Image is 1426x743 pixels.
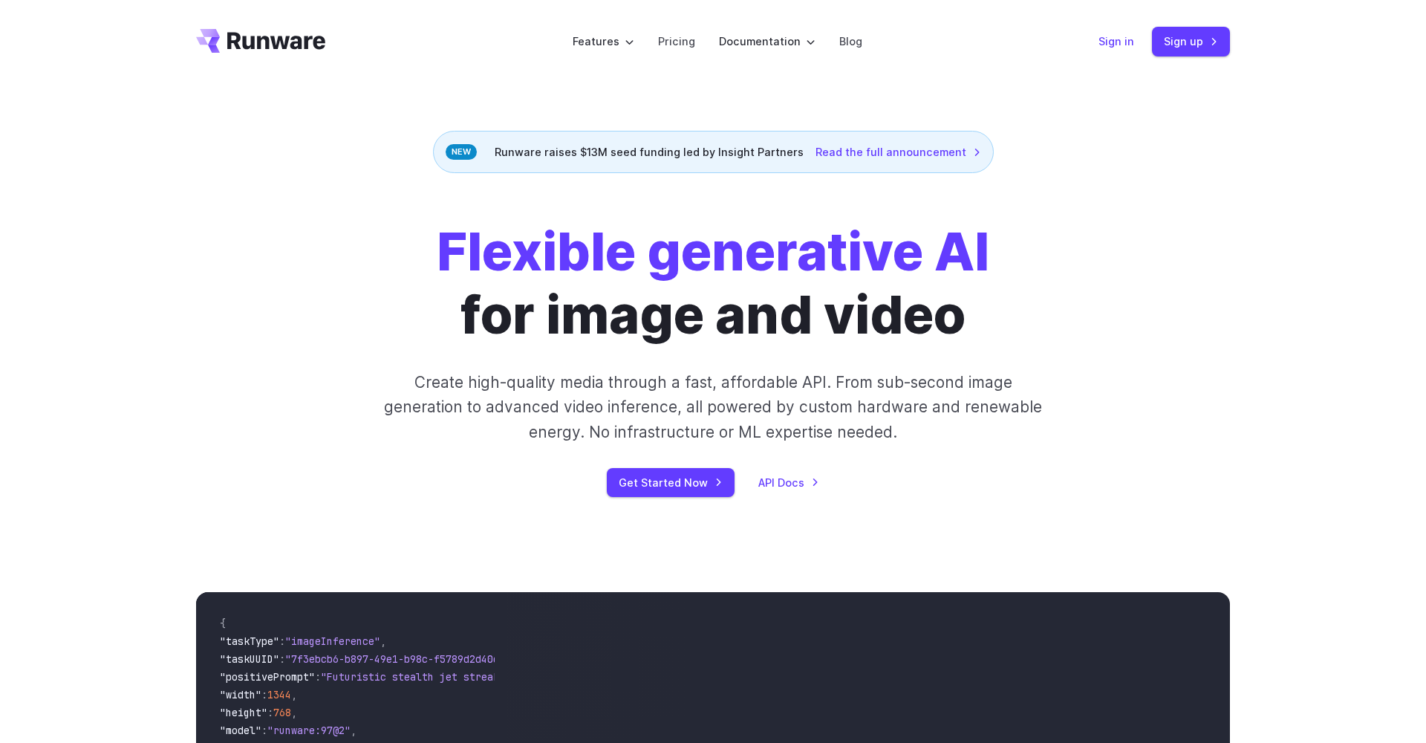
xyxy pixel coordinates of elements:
span: : [279,635,285,648]
span: "width" [220,688,261,701]
a: API Docs [758,474,819,491]
label: Documentation [719,33,815,50]
span: 768 [273,706,291,719]
div: Runware raises $13M seed funding led by Insight Partners [433,131,994,173]
a: Go to / [196,29,325,53]
a: Get Started Now [607,468,735,497]
span: : [261,688,267,701]
span: , [351,724,356,737]
a: Blog [839,33,862,50]
span: : [279,652,285,666]
span: "imageInference" [285,635,380,648]
a: Sign in [1098,33,1134,50]
span: , [291,688,297,701]
span: "taskType" [220,635,279,648]
span: , [380,635,386,648]
p: Create high-quality media through a fast, affordable API. From sub-second image generation to adv... [382,370,1044,444]
span: : [267,706,273,719]
label: Features [573,33,634,50]
span: "Futuristic stealth jet streaking through a neon-lit cityscape with glowing purple exhaust" [321,670,862,684]
strong: Flexible generative AI [437,220,989,283]
span: "height" [220,706,267,719]
span: : [315,670,321,684]
span: "model" [220,724,261,737]
span: 1344 [267,688,291,701]
span: , [291,706,297,719]
span: "runware:97@2" [267,724,351,737]
span: : [261,724,267,737]
span: "7f3ebcb6-b897-49e1-b98c-f5789d2d40d7" [285,652,511,666]
span: "positivePrompt" [220,670,315,684]
a: Pricing [658,33,695,50]
a: Read the full announcement [815,143,981,160]
span: "taskUUID" [220,652,279,666]
h1: for image and video [437,221,989,346]
a: Sign up [1152,27,1230,56]
span: { [220,617,226,630]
